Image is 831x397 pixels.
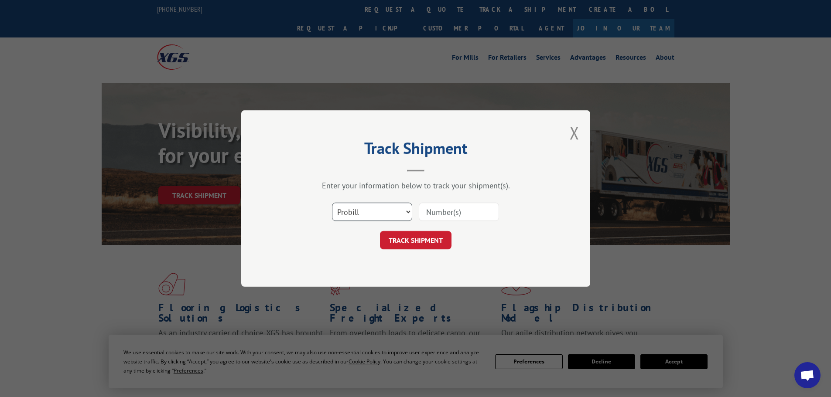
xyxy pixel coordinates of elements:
[570,121,579,144] button: Close modal
[419,203,499,221] input: Number(s)
[285,142,547,159] h2: Track Shipment
[285,180,547,190] div: Enter your information below to track your shipment(s).
[794,362,821,388] div: Open chat
[380,231,451,249] button: TRACK SHIPMENT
